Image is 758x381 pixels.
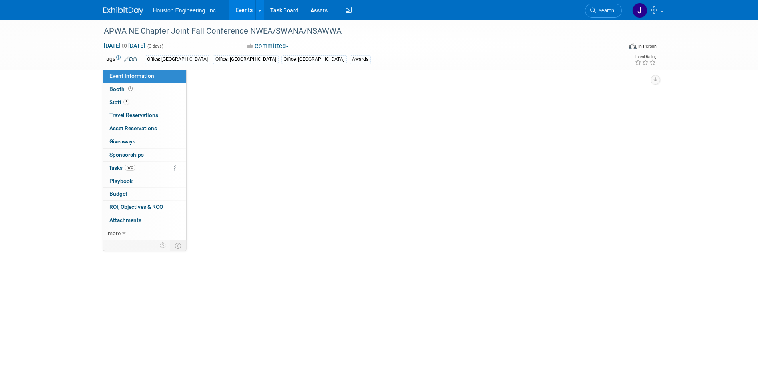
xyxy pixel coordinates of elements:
[103,149,186,161] a: Sponsorships
[103,162,186,175] a: Tasks67%
[350,55,371,63] div: Awards
[109,138,135,145] span: Giveaways
[108,230,121,236] span: more
[125,165,135,171] span: 67%
[103,96,186,109] a: Staff5
[109,178,133,184] span: Playbook
[109,112,158,118] span: Travel Reservations
[109,217,141,223] span: Attachments
[575,42,657,54] div: Event Format
[127,86,134,92] span: Booth not reserved yet
[170,240,186,251] td: Toggle Event Tabs
[121,42,128,49] span: to
[109,73,154,79] span: Event Information
[103,201,186,214] a: ROI, Objectives & ROO
[103,122,186,135] a: Asset Reservations
[109,204,163,210] span: ROI, Objectives & ROO
[103,55,137,64] td: Tags
[156,240,170,251] td: Personalize Event Tab Strip
[103,227,186,240] a: more
[629,43,637,49] img: Format-Inperson.png
[103,135,186,148] a: Giveaways
[109,151,144,158] span: Sponsorships
[103,83,186,96] a: Booth
[109,190,127,197] span: Budget
[245,42,292,50] button: Committed
[632,3,647,18] img: Jessica Lambrecht
[109,125,157,131] span: Asset Reservations
[635,55,656,59] div: Event Rating
[585,4,622,18] a: Search
[153,7,217,14] span: Houston Engineering, Inc.
[124,56,137,62] a: Edit
[103,214,186,227] a: Attachments
[638,43,657,49] div: In-Person
[109,86,134,92] span: Booth
[103,42,145,49] span: [DATE] [DATE]
[109,99,129,105] span: Staff
[123,99,129,105] span: 5
[103,109,186,122] a: Travel Reservations
[109,165,135,171] span: Tasks
[103,70,186,83] a: Event Information
[213,55,279,63] div: Office: [GEOGRAPHIC_DATA]
[103,188,186,200] a: Budget
[281,55,347,63] div: Office: [GEOGRAPHIC_DATA]
[147,44,163,49] span: (3 days)
[596,8,614,14] span: Search
[103,7,143,15] img: ExhibitDay
[145,55,210,63] div: Office: [GEOGRAPHIC_DATA]
[103,175,186,188] a: Playbook
[101,24,610,38] div: APWA NE Chapter Joint Fall Conference NWEA/SWANA/NSAWWA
